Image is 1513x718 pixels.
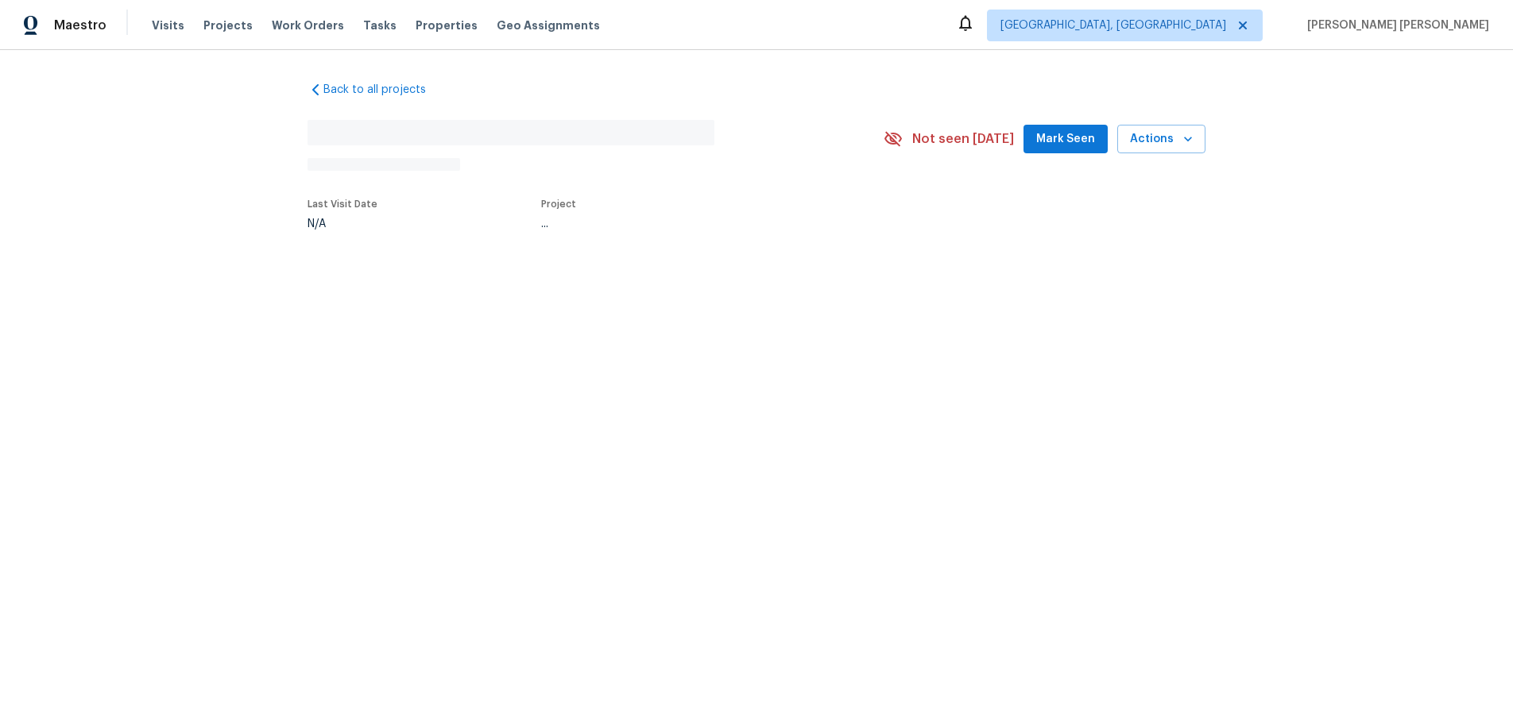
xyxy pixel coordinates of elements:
[363,20,397,31] span: Tasks
[308,218,377,230] div: N/A
[1000,17,1226,33] span: [GEOGRAPHIC_DATA], [GEOGRAPHIC_DATA]
[541,218,846,230] div: ...
[308,199,377,209] span: Last Visit Date
[1301,17,1489,33] span: [PERSON_NAME] [PERSON_NAME]
[497,17,600,33] span: Geo Assignments
[152,17,184,33] span: Visits
[1036,129,1095,149] span: Mark Seen
[308,82,460,98] a: Back to all projects
[1117,125,1205,154] button: Actions
[416,17,478,33] span: Properties
[1023,125,1108,154] button: Mark Seen
[54,17,106,33] span: Maestro
[541,199,576,209] span: Project
[1130,129,1193,149] span: Actions
[912,131,1014,147] span: Not seen [DATE]
[272,17,344,33] span: Work Orders
[203,17,253,33] span: Projects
